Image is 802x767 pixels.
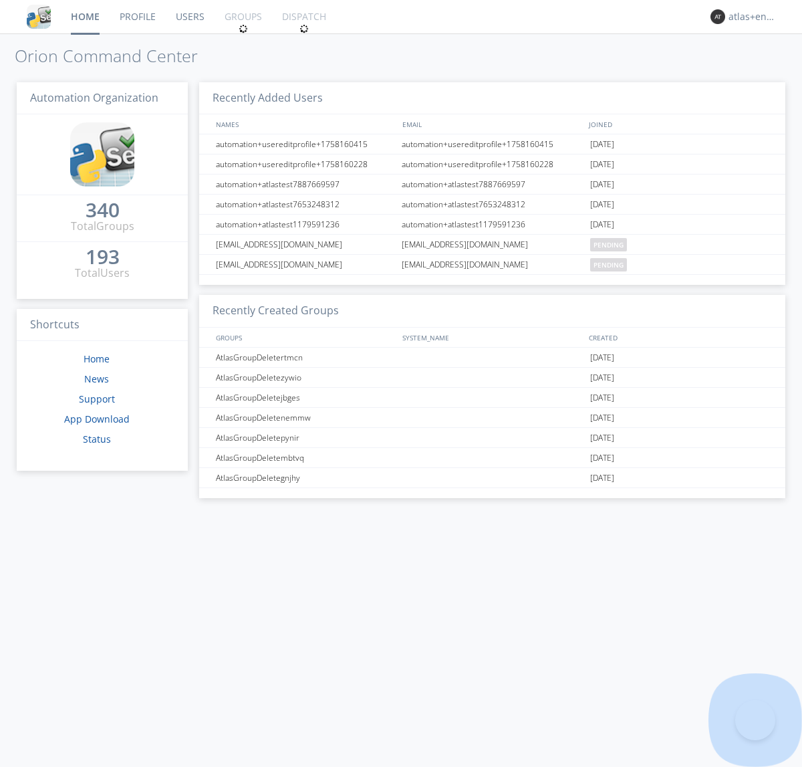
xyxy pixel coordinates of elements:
[199,468,785,488] a: AtlasGroupDeletegnjhy[DATE]
[590,154,614,175] span: [DATE]
[84,372,109,385] a: News
[213,328,396,347] div: GROUPS
[199,348,785,368] a: AtlasGroupDeletertmcn[DATE]
[86,250,120,265] a: 193
[590,348,614,368] span: [DATE]
[199,82,785,115] h3: Recently Added Users
[71,219,134,234] div: Total Groups
[398,154,587,174] div: automation+usereditprofile+1758160228
[213,368,398,387] div: AtlasGroupDeletezywio
[199,195,785,215] a: automation+atlastest7653248312automation+atlastest7653248312[DATE]
[213,348,398,367] div: AtlasGroupDeletertmcn
[590,368,614,388] span: [DATE]
[79,393,115,405] a: Support
[213,388,398,407] div: AtlasGroupDeletejbges
[735,700,775,740] iframe: Toggle Customer Support
[213,134,398,154] div: automation+usereditprofile+1758160415
[30,90,158,105] span: Automation Organization
[213,408,398,427] div: AtlasGroupDeletenemmw
[27,5,51,29] img: cddb5a64eb264b2086981ab96f4c1ba7
[590,195,614,215] span: [DATE]
[199,175,785,195] a: automation+atlastest7887669597automation+atlastest7887669597[DATE]
[199,448,785,468] a: AtlasGroupDeletembtvq[DATE]
[86,250,120,263] div: 193
[199,215,785,235] a: automation+atlastest1179591236automation+atlastest1179591236[DATE]
[199,154,785,175] a: automation+usereditprofile+1758160228automation+usereditprofile+1758160228[DATE]
[590,388,614,408] span: [DATE]
[590,175,614,195] span: [DATE]
[590,428,614,448] span: [DATE]
[86,203,120,219] a: 340
[590,448,614,468] span: [DATE]
[398,215,587,234] div: automation+atlastest1179591236
[213,215,398,234] div: automation+atlastest1179591236
[199,255,785,275] a: [EMAIL_ADDRESS][DOMAIN_NAME][EMAIL_ADDRESS][DOMAIN_NAME]pending
[590,408,614,428] span: [DATE]
[398,235,587,254] div: [EMAIL_ADDRESS][DOMAIN_NAME]
[299,24,309,33] img: spin.svg
[213,428,398,447] div: AtlasGroupDeletepynir
[590,258,627,271] span: pending
[199,295,785,328] h3: Recently Created Groups
[213,195,398,214] div: automation+atlastest7653248312
[710,9,725,24] img: 373638.png
[213,468,398,487] div: AtlasGroupDeletegnjhy
[590,215,614,235] span: [DATE]
[239,24,248,33] img: spin.svg
[213,114,396,134] div: NAMES
[84,352,110,365] a: Home
[590,468,614,488] span: [DATE]
[199,368,785,388] a: AtlasGroupDeletezywio[DATE]
[398,195,587,214] div: automation+atlastest7653248312
[199,428,785,448] a: AtlasGroupDeletepynir[DATE]
[398,255,587,274] div: [EMAIL_ADDRESS][DOMAIN_NAME]
[199,134,785,154] a: automation+usereditprofile+1758160415automation+usereditprofile+1758160415[DATE]
[398,134,587,154] div: automation+usereditprofile+1758160415
[86,203,120,217] div: 340
[399,114,585,134] div: EMAIL
[213,154,398,174] div: automation+usereditprofile+1758160228
[585,114,773,134] div: JOINED
[75,265,130,281] div: Total Users
[398,175,587,194] div: automation+atlastest7887669597
[590,134,614,154] span: [DATE]
[585,328,773,347] div: CREATED
[399,328,585,347] div: SYSTEM_NAME
[83,433,111,445] a: Status
[728,10,779,23] div: atlas+english0002
[199,388,785,408] a: AtlasGroupDeletejbges[DATE]
[590,238,627,251] span: pending
[213,448,398,467] div: AtlasGroupDeletembtvq
[17,309,188,342] h3: Shortcuts
[213,175,398,194] div: automation+atlastest7887669597
[199,408,785,428] a: AtlasGroupDeletenemmw[DATE]
[213,235,398,254] div: [EMAIL_ADDRESS][DOMAIN_NAME]
[64,413,130,425] a: App Download
[70,122,134,187] img: cddb5a64eb264b2086981ab96f4c1ba7
[199,235,785,255] a: [EMAIL_ADDRESS][DOMAIN_NAME][EMAIL_ADDRESS][DOMAIN_NAME]pending
[213,255,398,274] div: [EMAIL_ADDRESS][DOMAIN_NAME]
